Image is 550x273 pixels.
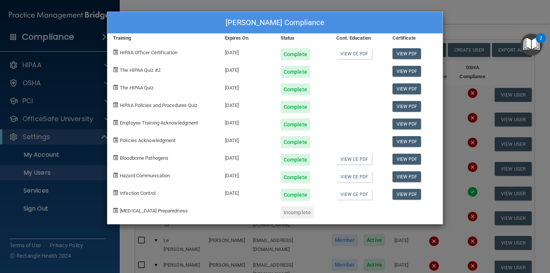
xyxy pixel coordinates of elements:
[219,34,275,43] div: Expires On
[392,101,421,112] a: View PDF
[219,166,275,183] div: [DATE]
[392,189,421,200] a: View PDF
[281,154,310,166] div: Complete
[281,101,310,113] div: Complete
[219,131,275,148] div: [DATE]
[120,173,170,178] span: Hazard Communication
[219,60,275,78] div: [DATE]
[336,189,372,200] a: View CE PDF
[120,102,197,108] span: HIPAA Policies and Procedures Quiz
[336,48,372,59] a: View CE PDF
[336,171,372,182] a: View CE PDF
[520,34,543,56] button: Open Resource Center, 2 new notifications
[219,95,275,113] div: [DATE]
[281,136,310,148] div: Complete
[107,34,219,43] div: Training
[331,34,386,43] div: Cont. Education
[120,67,161,73] span: The HIPAA Quiz #2
[275,34,331,43] div: Status
[336,154,372,165] a: View CE PDF
[540,38,542,48] div: 2
[392,119,421,129] a: View PDF
[120,138,175,143] span: Policies Acknowledgment
[281,66,310,78] div: Complete
[219,183,275,201] div: [DATE]
[392,154,421,165] a: View PDF
[120,155,168,161] span: Bloodborne Pathogens
[281,206,314,218] div: Incomplete
[392,136,421,147] a: View PDF
[219,43,275,60] div: [DATE]
[120,208,188,214] span: [MEDICAL_DATA] Preparedness
[392,48,421,59] a: View PDF
[392,171,421,182] a: View PDF
[219,78,275,95] div: [DATE]
[107,12,443,34] div: [PERSON_NAME] Compliance
[281,48,310,60] div: Complete
[120,190,156,196] span: Infection Control
[219,148,275,166] div: [DATE]
[392,83,421,94] a: View PDF
[281,119,310,131] div: Complete
[392,66,421,77] a: View PDF
[120,85,153,91] span: The HIPAA Quiz
[219,113,275,131] div: [DATE]
[281,83,310,95] div: Complete
[120,50,177,55] span: HIPAA Officer Certification
[387,34,443,43] div: Certificate
[281,171,310,183] div: Complete
[120,120,198,126] span: Employee Training Acknowledgment
[281,189,310,201] div: Complete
